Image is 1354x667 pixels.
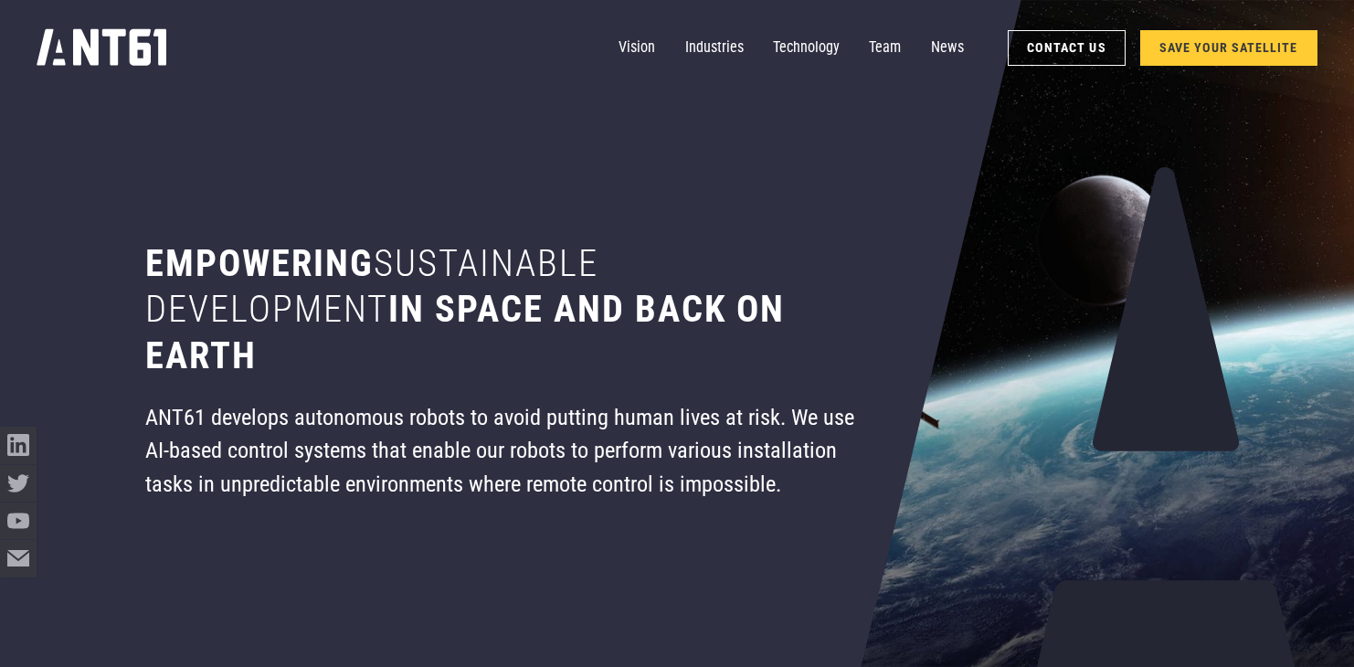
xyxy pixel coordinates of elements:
a: Technology [773,29,840,66]
a: Contact Us [1008,30,1126,66]
span: sustainable development [145,241,598,332]
a: Industries [685,29,744,66]
a: home [37,23,168,72]
a: Team [869,29,901,66]
a: Vision [619,29,655,66]
div: ANT61 develops autonomous robots to avoid putting human lives at risk. We use AI-based control sy... [145,401,858,501]
a: News [931,29,964,66]
h1: Empowering in space and back on earth [145,240,858,379]
a: SAVE YOUR SATELLITE [1140,30,1317,66]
